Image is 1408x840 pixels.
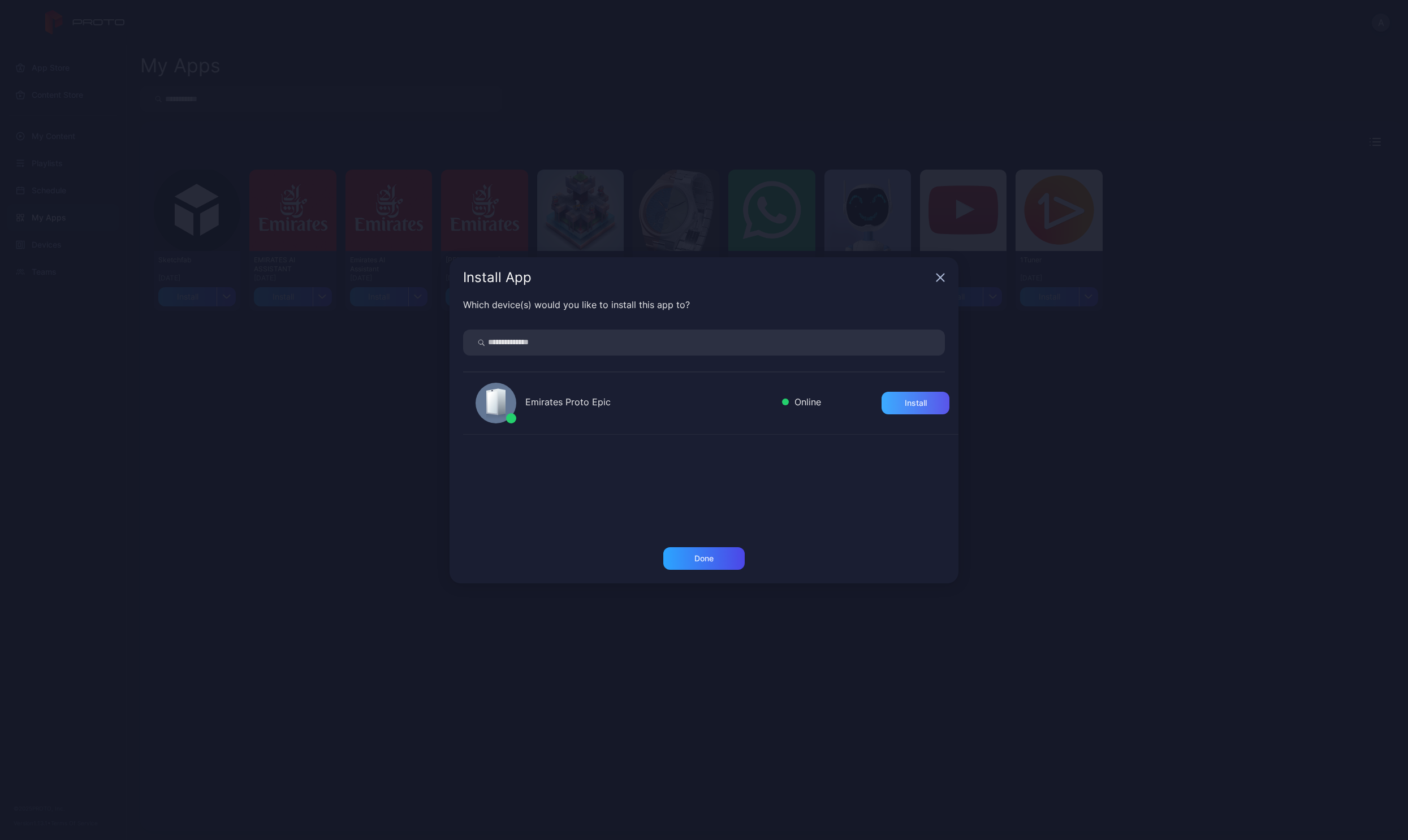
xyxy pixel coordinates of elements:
[694,554,714,563] div: Done
[525,395,773,412] div: Emirates Proto Epic
[463,271,931,284] div: Install App
[463,298,945,311] div: Which device(s) would you like to install this app to?
[782,395,821,412] div: Online
[663,547,745,570] button: Done
[905,399,927,408] div: Install
[882,392,949,414] button: Install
